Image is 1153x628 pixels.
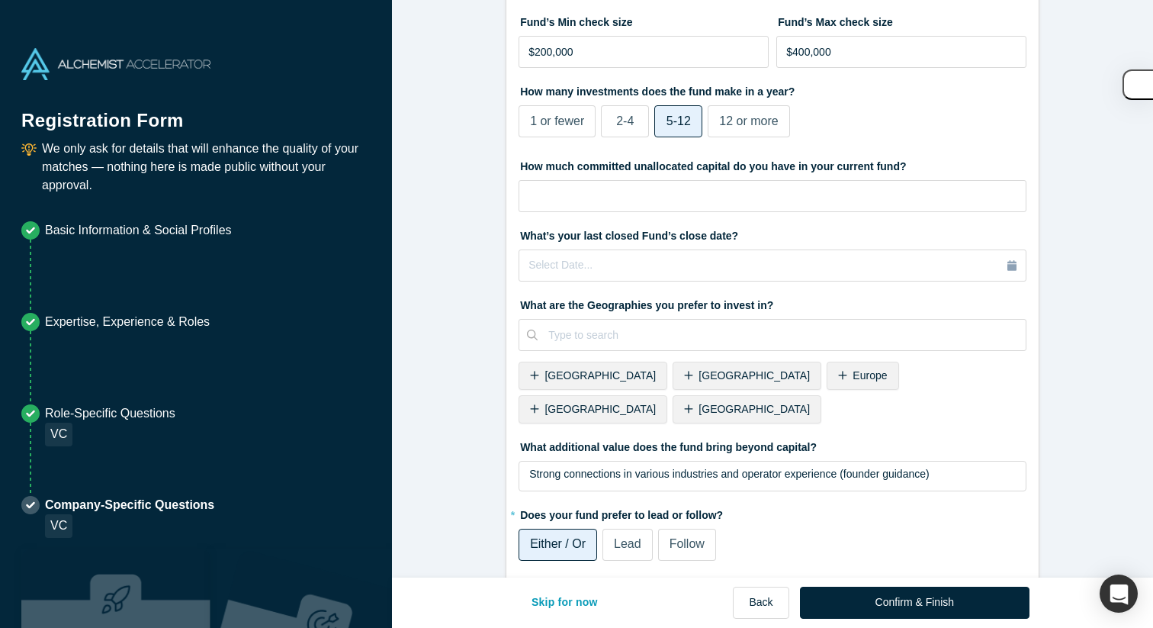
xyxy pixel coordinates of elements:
[42,140,371,195] p: We only ask for details that will enhance the quality of your matches — nothing here is made publ...
[673,362,821,390] div: [GEOGRAPHIC_DATA]
[666,114,691,127] span: 5-12
[776,36,1026,68] input: $
[519,153,1026,175] label: How much committed unallocated capital do you have in your current fund?
[519,362,667,390] div: [GEOGRAPHIC_DATA]
[519,36,769,68] input: $
[519,250,1026,282] button: Select Date...
[776,9,1026,31] label: Fund’s Max check size
[515,587,614,619] button: Skip for now
[45,221,232,240] p: Basic Information & Social Profiles
[544,403,656,415] span: [GEOGRAPHIC_DATA]
[45,313,210,331] p: Expertise, Experience & Roles
[519,292,1026,314] label: What are the Geographies you prefer to invest in?
[529,466,1017,497] div: rdw-editor
[519,223,1026,244] label: What’s your last closed Fund’s close date?
[530,537,586,550] span: Either / Or
[519,395,667,423] div: [GEOGRAPHIC_DATA]
[673,395,821,423] div: [GEOGRAPHIC_DATA]
[529,468,930,480] span: Strong connections in various industries and operator experience (founder guidance)
[719,114,778,127] span: 12 or more
[519,434,1026,456] label: What additional value does the fund bring beyond capital?
[45,404,175,423] p: Role-Specific Questions
[670,537,705,550] span: Follow
[800,587,1029,619] button: Confirm & Finish
[519,502,1026,523] label: Does your fund prefer to lead or follow?
[519,79,1026,100] label: How many investments does the fund make in a year?
[21,48,210,80] img: Alchemist Accelerator Logo
[519,461,1026,491] div: rdw-wrapper
[853,369,887,382] span: Europe
[45,496,214,514] p: Company-Specific Questions
[519,9,769,31] label: Fund’s Min check size
[530,114,584,127] span: 1 or fewer
[21,91,371,134] h1: Registration Form
[827,362,898,390] div: Europe
[45,423,72,446] div: VC
[45,514,72,538] div: VC
[733,587,788,619] button: Back
[699,403,810,415] span: [GEOGRAPHIC_DATA]
[616,114,634,127] span: 2-4
[528,259,593,271] span: Select Date...
[699,369,810,382] span: [GEOGRAPHIC_DATA]
[614,537,641,550] span: Lead
[544,369,656,382] span: [GEOGRAPHIC_DATA]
